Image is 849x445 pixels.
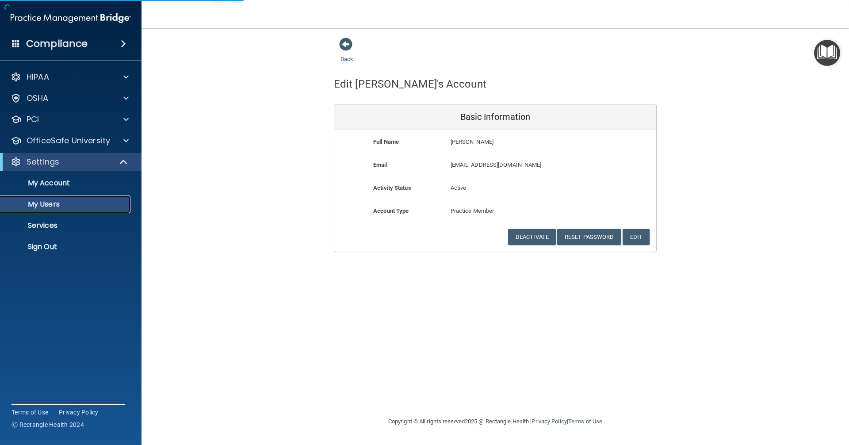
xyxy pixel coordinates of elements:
a: OfficeSafe University [11,135,129,146]
p: OSHA [27,93,49,104]
p: OfficeSafe University [27,135,110,146]
p: HIPAA [27,72,49,82]
div: Basic Information [334,104,656,130]
p: Settings [27,157,59,167]
b: Full Name [373,138,399,145]
a: HIPAA [11,72,129,82]
button: Deactivate [508,229,556,245]
button: Reset Password [557,229,621,245]
b: Account Type [373,207,409,214]
button: Edit [623,229,650,245]
a: Terms of Use [568,418,602,425]
a: OSHA [11,93,129,104]
div: Copyright © All rights reserved 2025 @ Rectangle Health | | [334,407,657,436]
a: Privacy Policy [532,418,566,425]
a: PCI [11,114,129,125]
p: [PERSON_NAME] [451,137,592,147]
a: Terms of Use [11,408,48,417]
a: Settings [11,157,128,167]
a: Privacy Policy [59,408,99,417]
h4: Compliance [26,38,88,50]
p: Practice Member [451,206,540,216]
button: Open Resource Center [814,40,840,66]
p: Sign Out [6,242,126,251]
b: Email [373,161,387,168]
a: Back [340,45,353,62]
p: [EMAIL_ADDRESS][DOMAIN_NAME] [451,160,592,170]
h4: Edit [PERSON_NAME]'s Account [334,78,486,90]
b: Activity Status [373,184,411,191]
img: PMB logo [11,9,131,27]
p: My Users [6,200,126,209]
p: PCI [27,114,39,125]
span: Ⓒ Rectangle Health 2024 [11,420,84,429]
p: My Account [6,179,126,188]
p: Active [451,183,540,193]
p: Services [6,221,126,230]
